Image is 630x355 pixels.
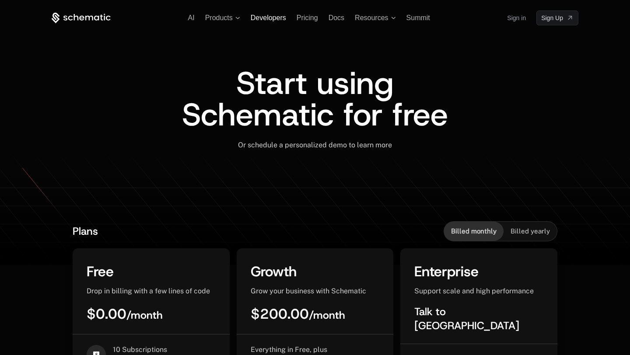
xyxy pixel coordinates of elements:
span: Talk to [GEOGRAPHIC_DATA] [414,305,519,333]
span: Billed monthly [451,227,497,236]
span: 10 Subscriptions [113,345,216,355]
span: Everything in Free, plus [251,345,327,354]
span: Grow your business with Schematic [251,287,366,295]
span: Resources [355,14,388,22]
span: Growth [251,262,297,281]
span: Billed yearly [511,227,550,236]
span: Sign Up [541,14,563,22]
a: Docs [329,14,344,21]
span: $0.00 [87,305,163,323]
a: Summit [406,14,430,21]
span: Start using Schematic for free [182,62,448,136]
span: Support scale and high performance [414,287,534,295]
sub: / month [126,308,163,322]
a: [object Object] [536,10,578,25]
span: Products [205,14,233,22]
a: Sign in [507,11,526,25]
span: Plans [73,224,98,238]
a: AI [188,14,195,21]
span: Enterprise [414,262,479,281]
span: $200.00 [251,305,345,323]
span: Drop in billing with a few lines of code [87,287,210,295]
span: Free [87,262,114,281]
a: Pricing [297,14,318,21]
span: Or schedule a personalized demo to learn more [238,141,392,149]
a: Developers [251,14,286,21]
sub: / month [309,308,345,322]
